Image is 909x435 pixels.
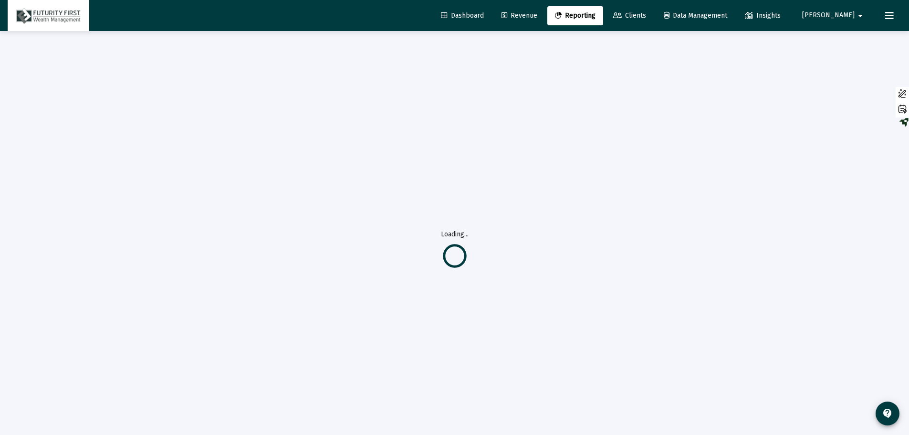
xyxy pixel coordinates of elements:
[791,6,878,25] button: [PERSON_NAME]
[656,6,735,25] a: Data Management
[441,11,484,20] span: Dashboard
[547,6,603,25] a: Reporting
[433,6,491,25] a: Dashboard
[882,408,893,419] mat-icon: contact_support
[802,11,855,20] span: [PERSON_NAME]
[502,11,537,20] span: Revenue
[494,6,545,25] a: Revenue
[855,6,866,25] mat-icon: arrow_drop_down
[15,6,82,25] img: Dashboard
[737,6,788,25] a: Insights
[745,11,781,20] span: Insights
[664,11,727,20] span: Data Management
[555,11,596,20] span: Reporting
[613,11,646,20] span: Clients
[606,6,654,25] a: Clients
